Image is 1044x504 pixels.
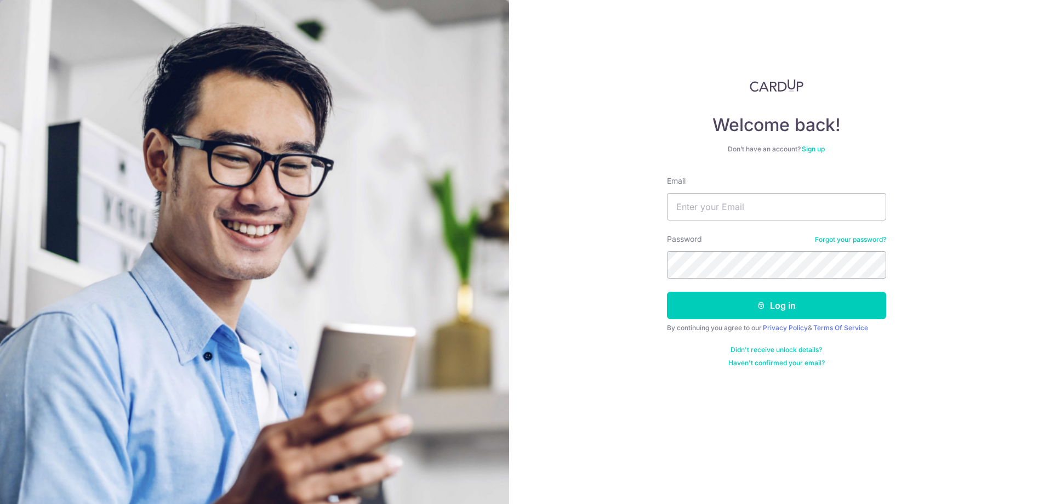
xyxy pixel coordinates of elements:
div: By continuing you agree to our & [667,324,886,332]
label: Email [667,175,686,186]
img: CardUp Logo [750,79,803,92]
div: Don’t have an account? [667,145,886,154]
a: Sign up [802,145,825,153]
label: Password [667,234,702,245]
a: Haven't confirmed your email? [728,359,825,367]
a: Forgot your password? [815,235,886,244]
input: Enter your Email [667,193,886,220]
a: Terms Of Service [813,324,868,332]
a: Didn't receive unlock details? [731,346,822,354]
button: Log in [667,292,886,319]
a: Privacy Policy [763,324,808,332]
h4: Welcome back! [667,114,886,136]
